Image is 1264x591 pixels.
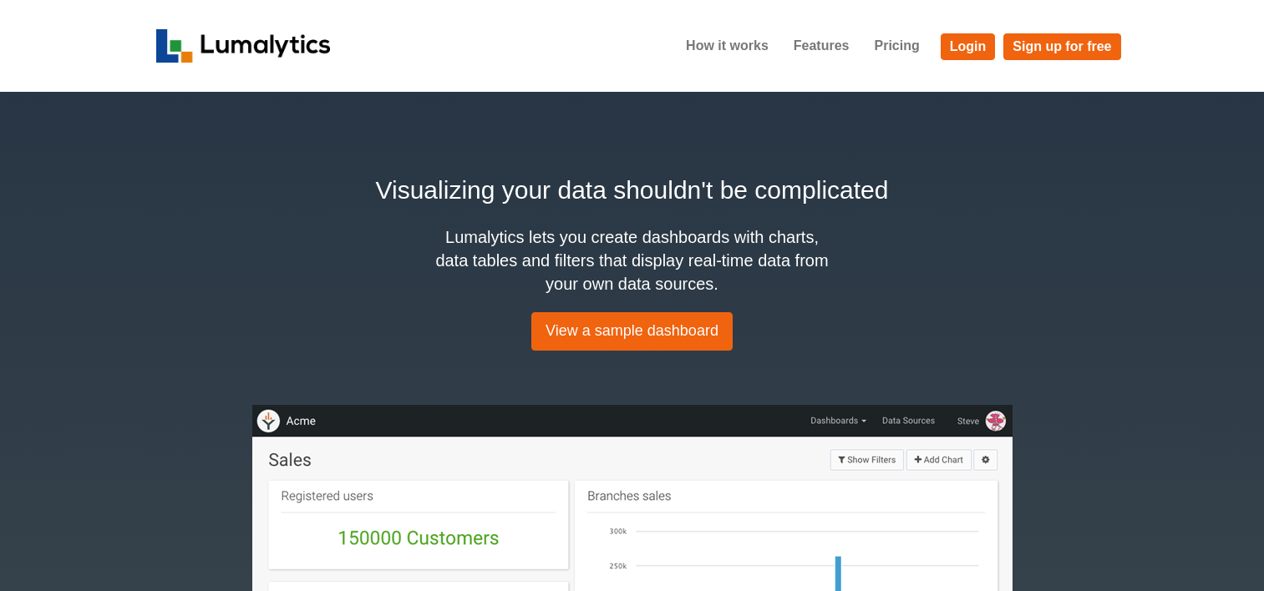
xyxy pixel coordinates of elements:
h4: Lumalytics lets you create dashboards with charts, data tables and filters that display real-time... [432,225,833,295]
h2: Visualizing your data shouldn't be complicated [156,171,1109,209]
a: Pricing [861,25,932,67]
img: logo_v2-f34f87db3d4d9f5311d6c47995059ad6168825a3e1eb260e01c8041e89355404.png [156,29,331,63]
a: View a sample dashboard [531,312,733,351]
a: Login [941,33,996,60]
a: How it works [673,25,781,67]
a: Features [781,25,862,67]
a: Sign up for free [1003,33,1120,60]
